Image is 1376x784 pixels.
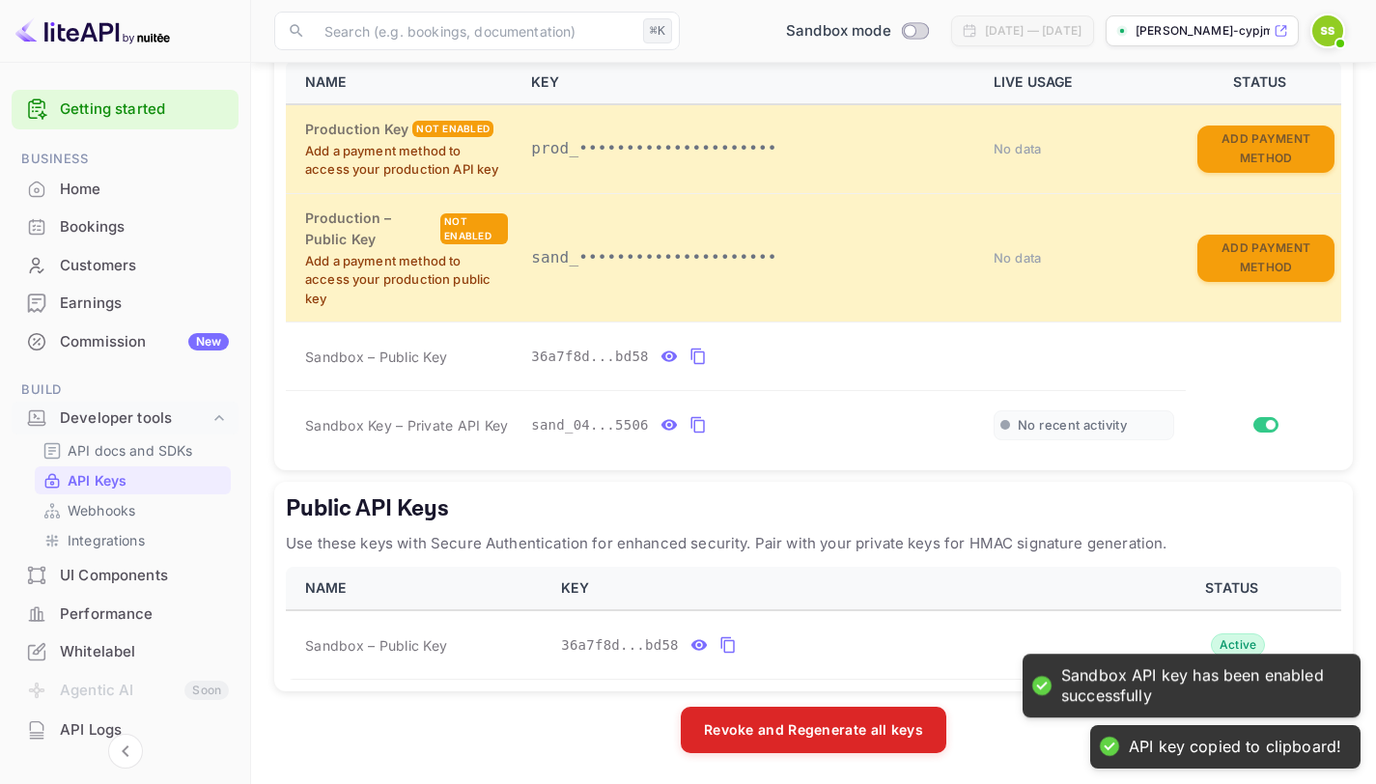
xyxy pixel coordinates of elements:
p: Use these keys with Secure Authentication for enhanced security. Pair with your private keys for ... [286,532,1341,555]
div: Commission [60,331,229,353]
div: Whitelabel [60,641,229,663]
a: Bookings [12,209,239,244]
p: prod_••••••••••••••••••••• [531,137,970,160]
div: Not enabled [440,213,508,244]
a: Add Payment Method [1197,139,1334,155]
span: Sandbox mode [786,20,891,42]
th: NAME [286,567,549,610]
span: Business [12,149,239,170]
input: Search (e.g. bookings, documentation) [313,12,635,50]
th: STATUS [1186,61,1341,104]
div: Bookings [60,216,229,238]
button: Revoke and Regenerate all keys [681,707,946,753]
div: Bookings [12,209,239,246]
a: API Keys [42,470,223,490]
span: Sandbox Key – Private API Key [305,417,508,434]
span: No recent activity [1018,417,1127,434]
a: UI Components [12,557,239,593]
span: Build [12,379,239,401]
div: Sandbox API key has been enabled successfully [1061,666,1341,707]
img: Sudhir Sundrani [1312,15,1343,46]
div: API Keys [35,466,231,494]
span: 36a7f8d...bd58 [561,635,679,656]
h6: Production Key [305,119,408,140]
a: Earnings [12,285,239,321]
th: KEY [520,61,982,104]
th: LIVE USAGE [982,61,1186,104]
div: Performance [12,596,239,633]
div: Integrations [35,526,231,554]
div: Home [12,171,239,209]
div: Customers [60,255,229,277]
a: CommissionNew [12,323,239,359]
div: API Logs [12,712,239,749]
th: KEY [549,567,1130,610]
p: sand_••••••••••••••••••••• [531,246,970,269]
p: [PERSON_NAME]-cypjm.... [1136,22,1270,40]
div: UI Components [12,557,239,595]
h5: Public API Keys [286,493,1341,524]
a: Customers [12,247,239,283]
p: Webhooks [68,500,135,520]
span: sand_04...5506 [531,415,649,435]
div: Developer tools [12,402,239,435]
a: API docs and SDKs [42,440,223,461]
a: Whitelabel [12,633,239,669]
p: Add a payment method to access your production public key [305,252,508,309]
a: Getting started [60,98,229,121]
div: Whitelabel [12,633,239,671]
span: Sandbox – Public Key [305,635,447,656]
div: Developer tools [60,407,210,430]
div: Switch to Production mode [778,20,936,42]
div: UI Components [60,565,229,587]
div: Home [60,179,229,201]
div: Earnings [12,285,239,322]
p: API docs and SDKs [68,440,193,461]
a: Integrations [42,530,223,550]
div: Active [1211,633,1266,657]
a: Add Payment Method [1197,248,1334,265]
div: New [188,333,229,350]
div: Getting started [12,90,239,129]
div: API Logs [60,719,229,742]
a: Webhooks [42,500,223,520]
button: Add Payment Method [1197,235,1334,282]
div: ⌘K [643,18,672,43]
p: Integrations [68,530,145,550]
div: [DATE] — [DATE] [985,22,1081,40]
table: private api keys table [286,61,1341,459]
a: Performance [12,596,239,631]
div: CommissionNew [12,323,239,361]
button: Collapse navigation [108,734,143,769]
h6: Production – Public Key [305,208,436,250]
th: STATUS [1130,567,1341,610]
span: No data [994,250,1042,266]
th: NAME [286,61,520,104]
div: Webhooks [35,496,231,524]
div: Earnings [60,293,229,315]
span: Sandbox – Public Key [305,347,447,367]
div: Not enabled [412,121,493,137]
p: API Keys [68,470,126,490]
div: Customers [12,247,239,285]
div: API docs and SDKs [35,436,231,464]
span: 36a7f8d...bd58 [531,347,649,367]
button: Add Payment Method [1197,126,1334,173]
p: Add a payment method to access your production API key [305,142,508,180]
img: LiteAPI logo [15,15,170,46]
div: API key copied to clipboard! [1129,737,1341,757]
span: No data [994,141,1042,156]
table: public api keys table [286,567,1341,680]
div: Performance [60,603,229,626]
a: API Logs [12,712,239,747]
a: Home [12,171,239,207]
